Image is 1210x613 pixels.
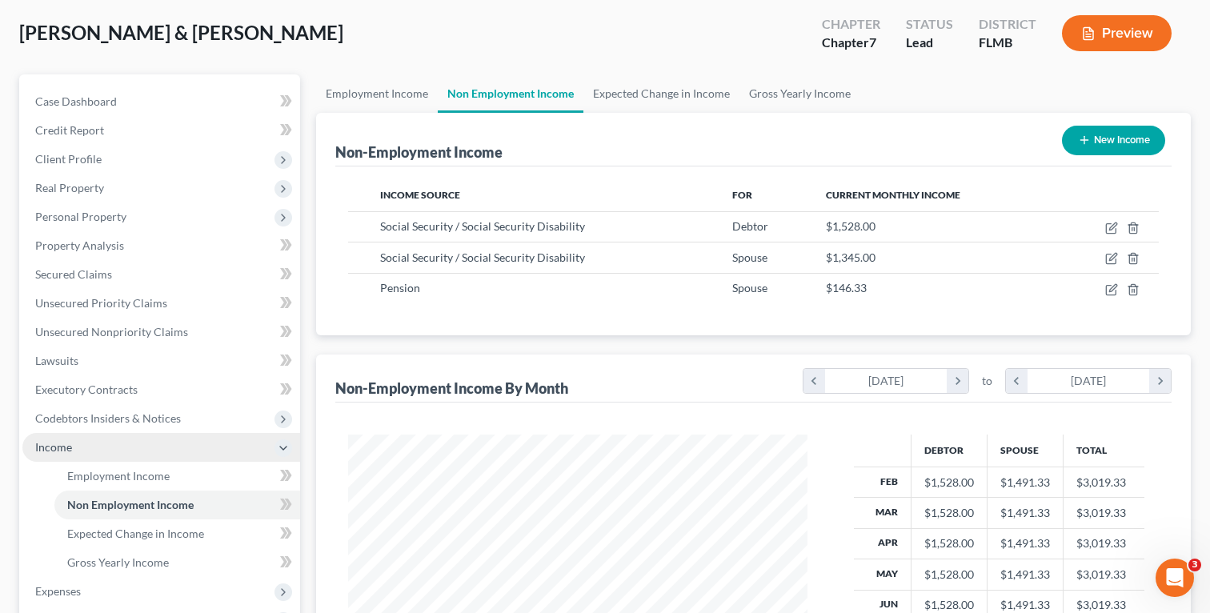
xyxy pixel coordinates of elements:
[67,555,169,569] span: Gross Yearly Income
[35,238,124,252] span: Property Analysis
[1063,559,1144,590] td: $3,019.33
[67,527,204,540] span: Expected Change in Income
[35,296,167,310] span: Unsecured Priority Claims
[35,181,104,194] span: Real Property
[987,435,1063,467] th: Spouse
[35,94,117,108] span: Case Dashboard
[22,347,300,375] a: Lawsuits
[35,440,72,454] span: Income
[35,325,188,339] span: Unsecured Nonpriority Claims
[732,250,767,264] span: Spouse
[854,498,912,528] th: Mar
[924,475,974,491] div: $1,528.00
[924,597,974,613] div: $1,528.00
[979,34,1036,52] div: FLMB
[1063,498,1144,528] td: $3,019.33
[803,369,825,393] i: chevron_left
[924,567,974,583] div: $1,528.00
[35,383,138,396] span: Executory Contracts
[822,15,880,34] div: Chapter
[854,467,912,497] th: Feb
[924,505,974,521] div: $1,528.00
[1000,535,1050,551] div: $1,491.33
[1063,528,1144,559] td: $3,019.33
[380,281,420,294] span: Pension
[732,281,767,294] span: Spouse
[54,462,300,491] a: Employment Income
[54,548,300,577] a: Gross Yearly Income
[67,498,194,511] span: Non Employment Income
[1000,505,1050,521] div: $1,491.33
[380,189,460,201] span: Income Source
[739,74,860,113] a: Gross Yearly Income
[947,369,968,393] i: chevron_right
[924,535,974,551] div: $1,528.00
[732,189,752,201] span: For
[35,152,102,166] span: Client Profile
[54,491,300,519] a: Non Employment Income
[380,219,585,233] span: Social Security / Social Security Disability
[67,469,170,483] span: Employment Income
[583,74,739,113] a: Expected Change in Income
[22,87,300,116] a: Case Dashboard
[1063,435,1144,467] th: Total
[1063,467,1144,497] td: $3,019.33
[1006,369,1028,393] i: chevron_left
[1156,559,1194,597] iframe: Intercom live chat
[35,411,181,425] span: Codebtors Insiders & Notices
[1062,126,1165,155] button: New Income
[22,318,300,347] a: Unsecured Nonpriority Claims
[54,519,300,548] a: Expected Change in Income
[22,231,300,260] a: Property Analysis
[1188,559,1201,571] span: 3
[979,15,1036,34] div: District
[35,584,81,598] span: Expenses
[1000,597,1050,613] div: $1,491.33
[826,250,875,264] span: $1,345.00
[19,21,343,44] span: [PERSON_NAME] & [PERSON_NAME]
[854,559,912,590] th: May
[822,34,880,52] div: Chapter
[35,210,126,223] span: Personal Property
[911,435,987,467] th: Debtor
[869,34,876,50] span: 7
[826,189,960,201] span: Current Monthly Income
[22,375,300,404] a: Executory Contracts
[35,123,104,137] span: Credit Report
[906,15,953,34] div: Status
[438,74,583,113] a: Non Employment Income
[1149,369,1171,393] i: chevron_right
[854,528,912,559] th: Apr
[335,142,503,162] div: Non-Employment Income
[335,379,568,398] div: Non-Employment Income By Month
[825,369,948,393] div: [DATE]
[906,34,953,52] div: Lead
[732,219,768,233] span: Debtor
[982,373,992,389] span: to
[1000,567,1050,583] div: $1,491.33
[1062,15,1172,51] button: Preview
[826,281,867,294] span: $146.33
[1000,475,1050,491] div: $1,491.33
[1028,369,1150,393] div: [DATE]
[380,250,585,264] span: Social Security / Social Security Disability
[35,354,78,367] span: Lawsuits
[22,116,300,145] a: Credit Report
[22,260,300,289] a: Secured Claims
[826,219,875,233] span: $1,528.00
[22,289,300,318] a: Unsecured Priority Claims
[316,74,438,113] a: Employment Income
[35,267,112,281] span: Secured Claims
